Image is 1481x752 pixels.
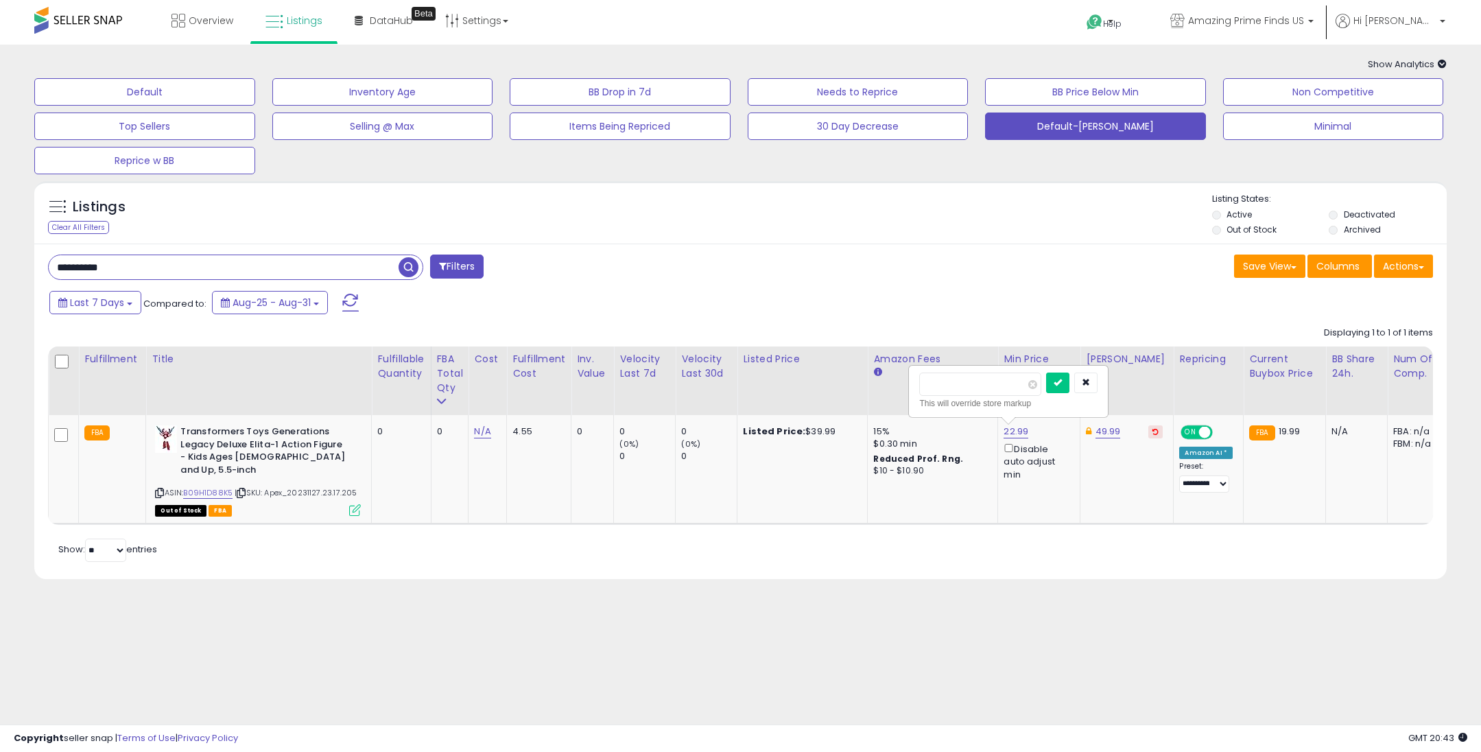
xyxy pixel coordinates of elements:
span: All listings that are currently out of stock and unavailable for purchase on Amazon [155,505,206,517]
div: 0 [619,450,675,462]
div: 15% [873,425,987,438]
span: Listings [287,14,322,27]
h5: Listings [73,198,126,217]
button: Save View [1234,255,1305,278]
div: Amazon AI * [1179,447,1233,459]
button: Items Being Repriced [510,113,731,140]
button: Last 7 Days [49,291,141,314]
div: Num of Comp. [1393,352,1443,381]
div: FBA Total Qty [437,352,463,395]
div: Clear All Filters [48,221,109,234]
div: 0 [577,425,603,438]
div: FBM: n/a [1393,438,1438,450]
div: Fulfillment [84,352,140,366]
div: Fulfillable Quantity [377,352,425,381]
span: Show: entries [58,543,157,556]
div: Listed Price [743,352,862,366]
div: Min Price [1004,352,1074,366]
div: Preset: [1179,462,1233,493]
button: Inventory Age [272,78,493,106]
div: 0 [619,425,675,438]
span: ON [1183,427,1200,438]
div: Title [152,352,366,366]
i: Get Help [1086,14,1103,31]
div: Velocity Last 7d [619,352,670,381]
span: Show Analytics [1368,58,1447,71]
div: Cost [474,352,501,366]
span: Aug-25 - Aug-31 [233,296,311,309]
a: B09H1D88K5 [183,487,233,499]
button: Minimal [1223,113,1444,140]
b: Reduced Prof. Rng. [873,453,963,465]
button: Top Sellers [34,113,255,140]
p: Listing States: [1212,193,1447,206]
small: Amazon Fees. [873,366,881,379]
span: Hi [PERSON_NAME] [1353,14,1436,27]
div: $10 - $10.90 [873,465,987,477]
a: Help [1076,3,1148,45]
button: Non Competitive [1223,78,1444,106]
div: 0 [681,425,737,438]
div: Fulfillment Cost [512,352,565,381]
div: Inv. value [577,352,608,381]
span: | SKU: Apex_20231127.23.17.205 [235,487,357,498]
button: Selling @ Max [272,113,493,140]
button: Default-[PERSON_NAME] [985,113,1206,140]
span: Columns [1316,259,1360,273]
button: Filters [430,255,484,279]
small: (0%) [619,438,639,449]
div: $39.99 [743,425,857,438]
div: 0 [377,425,420,438]
span: DataHub [370,14,413,27]
small: (0%) [681,438,700,449]
button: Columns [1307,255,1372,278]
button: Needs to Reprice [748,78,969,106]
div: 0 [437,425,458,438]
button: Actions [1374,255,1433,278]
img: 41LT8YA4h4L._SL40_.jpg [155,425,177,453]
label: Active [1227,209,1252,220]
span: Overview [189,14,233,27]
span: Help [1103,18,1122,30]
small: FBA [84,425,110,440]
div: 0 [681,450,737,462]
div: Amazon Fees [873,352,992,366]
a: N/A [474,425,490,438]
div: Velocity Last 30d [681,352,731,381]
a: 49.99 [1095,425,1121,438]
span: OFF [1211,427,1233,438]
span: Compared to: [143,297,206,310]
label: Archived [1344,224,1381,235]
span: Amazing Prime Finds US [1188,14,1304,27]
a: 22.99 [1004,425,1028,438]
i: Revert to store-level Dynamic Max Price [1152,428,1159,435]
div: $0.30 min [873,438,987,450]
label: Out of Stock [1227,224,1277,235]
div: Displaying 1 to 1 of 1 items [1324,327,1433,340]
div: Tooltip anchor [412,7,436,21]
b: Transformers Toys Generations Legacy Deluxe Elita-1 Action Figure - Kids Ages [DEMOGRAPHIC_DATA] ... [180,425,347,480]
div: FBA: n/a [1393,425,1438,438]
div: Repricing [1179,352,1237,366]
div: ASIN: [155,425,361,515]
div: Disable auto adjust min [1004,441,1069,481]
button: Reprice w BB [34,147,255,174]
div: [PERSON_NAME] [1086,352,1168,366]
span: 19.99 [1279,425,1301,438]
button: BB Price Below Min [985,78,1206,106]
div: BB Share 24h. [1331,352,1382,381]
button: 30 Day Decrease [748,113,969,140]
label: Deactivated [1344,209,1395,220]
button: Aug-25 - Aug-31 [212,291,328,314]
div: 4.55 [512,425,560,438]
span: FBA [209,505,232,517]
a: Hi [PERSON_NAME] [1336,14,1445,45]
div: Current Buybox Price [1249,352,1320,381]
b: Listed Price: [743,425,805,438]
div: N/A [1331,425,1377,438]
button: BB Drop in 7d [510,78,731,106]
button: Default [34,78,255,106]
div: This will override store markup [919,397,1098,410]
i: This overrides the store level Dynamic Max Price for this listing [1086,427,1091,436]
span: Last 7 Days [70,296,124,309]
